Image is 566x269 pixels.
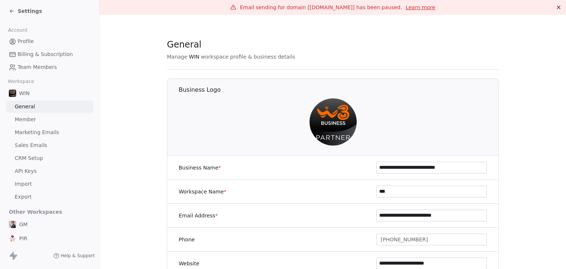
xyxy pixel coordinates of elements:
[18,63,57,71] span: Team Members
[381,236,428,244] span: [PHONE_NUMBER]
[201,53,295,60] span: workspace profile & business details
[310,98,357,146] img: logo_bp_w3.png
[15,193,32,201] span: Export
[240,4,402,10] span: Email sending for domain [[DOMAIN_NAME]] has been paused.
[15,180,32,188] span: Import
[9,7,42,15] a: Settings
[167,53,188,60] span: Manage
[179,86,499,94] h1: Business Logo
[19,90,29,97] span: WIN
[5,76,37,87] span: Workspace
[179,164,221,171] label: Business Name
[15,142,47,149] span: Sales Emails
[5,25,31,36] span: Account
[15,129,59,136] span: Marketing Emails
[6,48,93,60] a: Billing & Subscription
[15,167,36,175] span: API Keys
[6,35,93,48] a: Profile
[15,116,36,123] span: Member
[15,103,35,111] span: General
[18,38,34,45] span: Profile
[179,236,195,243] label: Phone
[53,253,95,259] a: Help & Support
[6,101,93,113] a: General
[6,61,93,73] a: Team Members
[9,90,16,97] img: logo_bp_w3.png
[6,165,93,177] a: API Keys
[167,39,202,50] span: General
[376,234,487,245] button: [PHONE_NUMBER]
[6,152,93,164] a: CRM Setup
[9,221,16,228] img: consulente_stile_cartoon.jpg
[6,191,93,203] a: Export
[189,53,199,60] span: WIN
[406,4,435,11] a: Learn more
[9,235,16,242] img: logo%20piramis%20vodafone.jpg
[6,113,93,126] a: Member
[18,50,73,58] span: Billing & Subscription
[19,235,27,242] span: PIR
[61,253,95,259] span: Help & Support
[179,260,199,267] label: Website
[6,126,93,139] a: Marketing Emails
[19,221,28,228] span: GM
[18,7,42,15] span: Settings
[6,206,65,218] span: Other Workspaces
[6,178,93,190] a: Import
[15,154,43,162] span: CRM Setup
[179,188,226,195] label: Workspace Name
[179,212,218,219] label: Email Address
[6,139,93,151] a: Sales Emails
